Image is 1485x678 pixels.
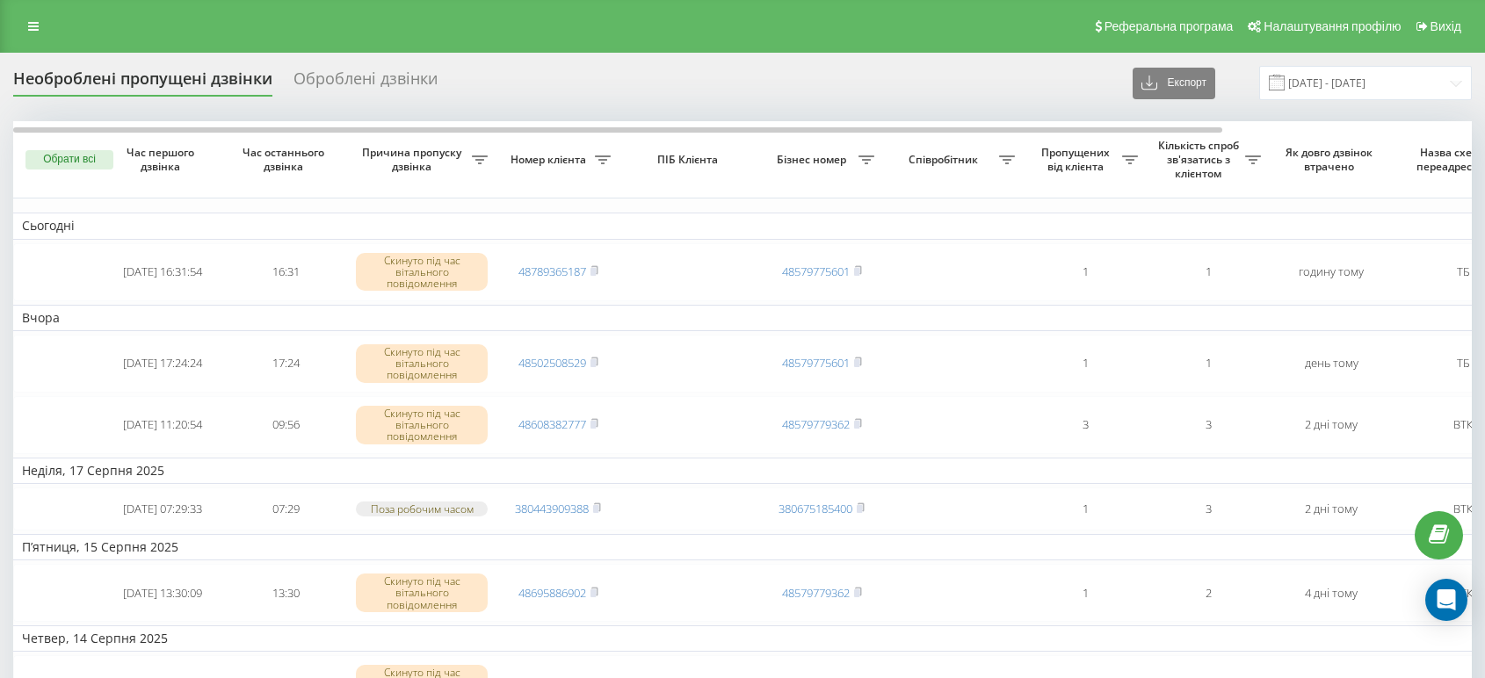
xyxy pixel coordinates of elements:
[224,487,347,530] td: 07:29
[1270,396,1393,454] td: 2 дні тому
[1105,19,1234,33] span: Реферальна програма
[356,344,488,383] div: Скинуто під час вітального повідомлення
[518,355,586,371] a: 48502508529
[892,153,999,167] span: Співробітник
[1270,243,1393,301] td: годину тому
[101,396,224,454] td: [DATE] 11:20:54
[25,150,113,169] button: Обрати всі
[224,564,347,622] td: 13:30
[515,501,589,516] a: 380443909388
[1155,139,1245,180] span: Кількість спроб зв'язатись з клієнтом
[356,253,488,292] div: Скинуто під час вітального повідомлення
[1024,396,1147,454] td: 3
[238,146,333,173] span: Час останнього дзвінка
[1024,487,1147,530] td: 1
[356,406,488,444] div: Скинуто під час вітального повідомлення
[1270,487,1393,530] td: 2 дні тому
[1147,243,1270,301] td: 1
[1024,335,1147,393] td: 1
[1133,68,1215,99] button: Експорт
[1264,19,1401,33] span: Налаштування профілю
[224,243,347,301] td: 16:31
[782,416,850,432] a: 48579779362
[518,263,586,279] a: 48789365187
[1284,146,1379,173] span: Як довго дзвінок втрачено
[782,263,850,279] a: 48579775601
[1024,243,1147,301] td: 1
[634,153,745,167] span: ПІБ Клієнта
[782,355,850,371] a: 48579775601
[1032,146,1122,173] span: Пропущених від клієнта
[356,501,488,516] div: Поза робочим часом
[101,487,224,530] td: [DATE] 07:29:33
[356,146,472,173] span: Причина пропуску дзвінка
[1147,396,1270,454] td: 3
[101,243,224,301] td: [DATE] 16:31:54
[1024,564,1147,622] td: 1
[356,573,488,612] div: Скинуто під час вітального повідомлення
[13,69,272,97] div: Необроблені пропущені дзвінки
[101,335,224,393] td: [DATE] 17:24:24
[1147,335,1270,393] td: 1
[1147,564,1270,622] td: 2
[1425,579,1467,621] div: Open Intercom Messenger
[115,146,210,173] span: Час першого дзвінка
[224,396,347,454] td: 09:56
[505,153,595,167] span: Номер клієнта
[101,564,224,622] td: [DATE] 13:30:09
[1270,564,1393,622] td: 4 дні тому
[769,153,858,167] span: Бізнес номер
[224,335,347,393] td: 17:24
[779,501,852,516] a: 380675185400
[518,585,586,601] a: 48695886902
[1270,335,1393,393] td: день тому
[1147,487,1270,530] td: 3
[782,585,850,601] a: 48579779362
[1431,19,1461,33] span: Вихід
[518,416,586,432] a: 48608382777
[293,69,438,97] div: Оброблені дзвінки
